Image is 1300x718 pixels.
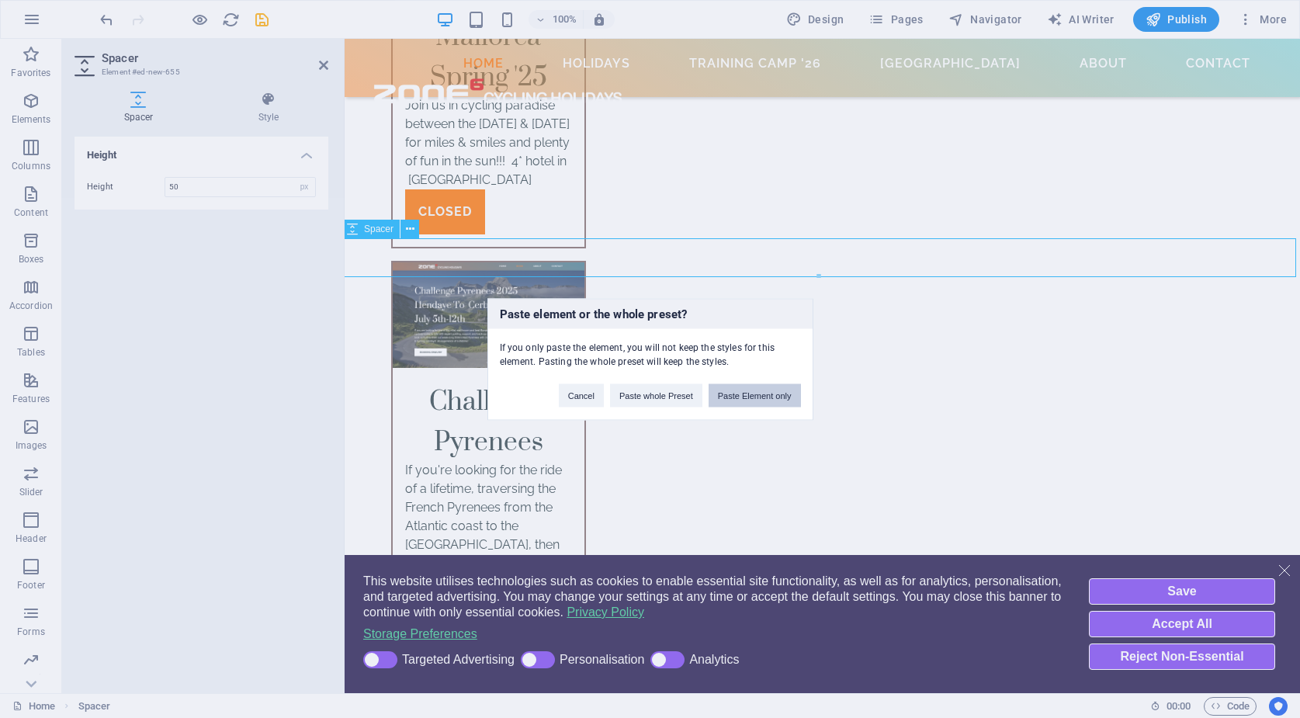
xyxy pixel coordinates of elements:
[744,539,931,566] button: Save
[57,613,170,629] span: Targeted Advertising
[488,328,813,368] div: If you only paste the element, you will not keep the styles for this element. Pasting the whole p...
[222,566,300,581] a: Privacy Policy
[19,588,732,603] a: Storage Preferences
[744,572,931,598] button: Accept All
[19,609,732,633] ul: Storage Preferences
[559,383,604,407] button: Cancel
[345,613,394,629] span: Analytics
[19,536,717,580] span: This website utilises technologies such as cookies to enable essential site functionality, as wel...
[488,299,813,328] h3: Paste element or the whole preset?
[215,613,300,629] span: Personalisation
[744,605,931,631] button: Reject Non-Essential
[709,383,801,407] button: Paste Element only
[610,383,702,407] button: Paste whole Preset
